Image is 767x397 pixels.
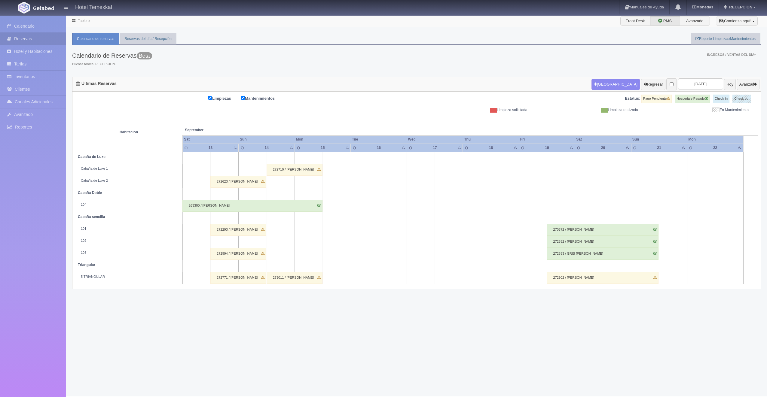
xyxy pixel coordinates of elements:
h4: Últimas Reservas [76,81,117,86]
a: Reporte Limpiezas/Mantenimientos [691,33,760,45]
th: Tue [351,135,407,144]
span: Beta [137,52,152,59]
div: 272902 / [PERSON_NAME] [547,272,659,284]
th: Sun [239,135,295,144]
span: September [185,128,292,133]
div: 16 [370,145,388,150]
button: Avanzar [737,79,759,90]
b: Triangular [78,263,95,267]
div: 20 [594,145,612,150]
div: En Mantenimiento [643,108,753,113]
strong: Habitación [120,130,138,134]
div: 272883 / GRIS [PERSON_NAME] [547,248,659,260]
div: 18 [482,145,500,150]
div: 101 [78,226,180,231]
a: Calendario de reservas [72,33,119,45]
div: Limpieza realizada [532,108,642,113]
th: Sat [575,135,631,144]
div: 272293 / [PERSON_NAME] [210,224,266,236]
div: 272710 / [PERSON_NAME] [267,164,322,176]
a: Reservas del día / Recepción [120,33,176,45]
button: [GEOGRAPHIC_DATA] [591,79,640,90]
div: Limpieza solicitada [421,108,532,113]
div: Cabaña de Luxe 1 [78,166,180,171]
div: 272994 / [PERSON_NAME] [210,248,266,260]
div: 22 [706,145,724,150]
img: Getabed [18,2,30,14]
b: Cabaña de Luxe [78,155,105,159]
th: Thu [463,135,519,144]
label: Hospedaje Pagado [675,95,710,103]
b: Cabaña Doble [78,191,102,195]
th: Mon [687,135,743,144]
div: 5 TRIANGULAR [78,274,180,279]
span: Buenas tardes, RECEPCION. [72,62,152,67]
button: Hoy [724,79,736,90]
b: Monedas [692,5,713,9]
input: Limpiezas [208,96,212,100]
label: Check-in [713,95,729,103]
input: Mantenimientos [241,96,245,100]
span: Ingresos / Ventas del día [707,53,756,56]
b: Cabaña sencilla [78,215,105,219]
label: Pago Pendiente [641,95,672,103]
div: 19 [538,145,556,150]
span: RECEPCION [728,5,752,9]
button: Regresar [641,79,665,90]
th: Mon [295,135,351,144]
div: 272623 / [PERSON_NAME] [210,176,266,188]
div: 13 [202,145,219,150]
div: 103 [78,250,180,255]
div: 14 [258,145,276,150]
label: Mantenimientos [241,95,284,102]
th: Sun [631,135,687,144]
div: Cabaña de Luxe 2 [78,178,180,183]
div: 102 [78,238,180,243]
div: 272771 / [PERSON_NAME] [210,272,266,284]
button: ¡Comienza aquí! [716,17,758,26]
th: Sat [182,135,239,144]
div: 272882 / [PERSON_NAME] [547,236,659,248]
label: Avanzado [680,17,710,26]
img: Getabed [33,6,54,10]
div: 15 [314,145,332,150]
a: Tablero [78,19,90,23]
div: 263300 / [PERSON_NAME] [182,200,322,212]
div: 273011 / [PERSON_NAME] [267,272,322,284]
th: Fri [519,135,575,144]
div: 104 [78,202,180,207]
label: Limpiezas [208,95,240,102]
h3: Calendario de Reservas [72,52,152,59]
div: 270372 / [PERSON_NAME] [547,224,659,236]
label: Check-out [732,95,751,103]
div: 21 [650,145,668,150]
div: 17 [426,145,444,150]
th: Wed [407,135,463,144]
h4: Hotel Temexkal [75,3,112,11]
label: Front Desk [620,17,650,26]
label: Estatus: [625,96,640,102]
label: PMS [650,17,680,26]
